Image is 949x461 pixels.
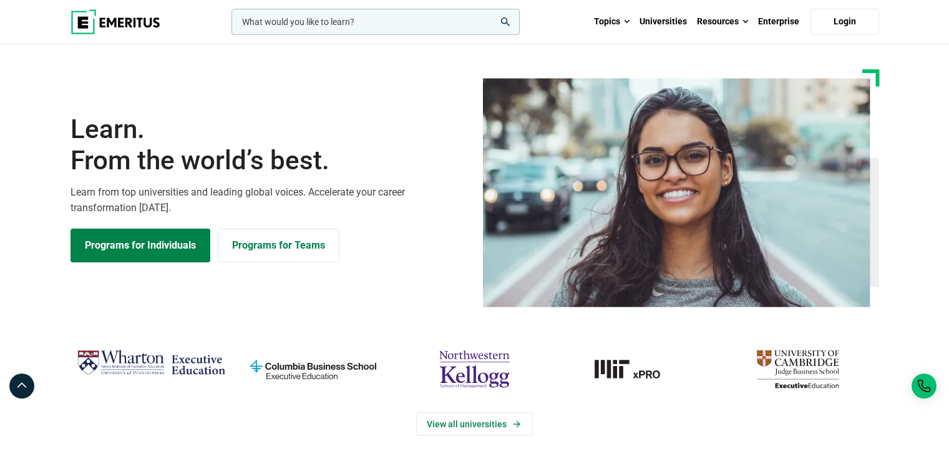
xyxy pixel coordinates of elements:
[71,114,467,177] h1: Learn.
[723,345,872,394] img: cambridge-judge-business-school
[416,412,533,436] a: View Universities
[238,345,387,394] img: columbia-business-school
[77,345,226,382] img: Wharton Executive Education
[218,229,339,262] a: Explore for Business
[231,9,520,35] input: woocommerce-product-search-field-0
[810,9,879,35] a: Login
[483,78,870,307] img: Learn from the world's best
[562,345,711,394] img: MIT xPRO
[71,184,467,216] p: Learn from top universities and leading global voices. Accelerate your career transformation [DATE].
[562,345,711,394] a: MIT-xPRO
[71,145,467,176] span: From the world’s best.
[400,345,549,394] img: northwestern-kellogg
[71,229,210,262] a: Explore Programs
